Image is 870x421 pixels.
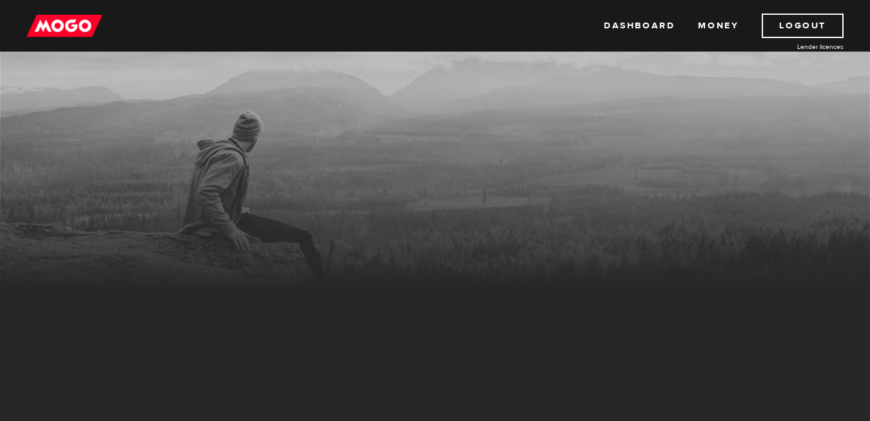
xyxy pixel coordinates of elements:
a: Logout [762,14,844,38]
a: Money [698,14,739,38]
img: mogo_logo-11ee424be714fa7cbb0f0f49df9e16ec.png [26,14,102,38]
a: Lender licences [747,42,844,52]
a: Dashboard [604,14,675,38]
h1: MogoMoney [32,150,838,177]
